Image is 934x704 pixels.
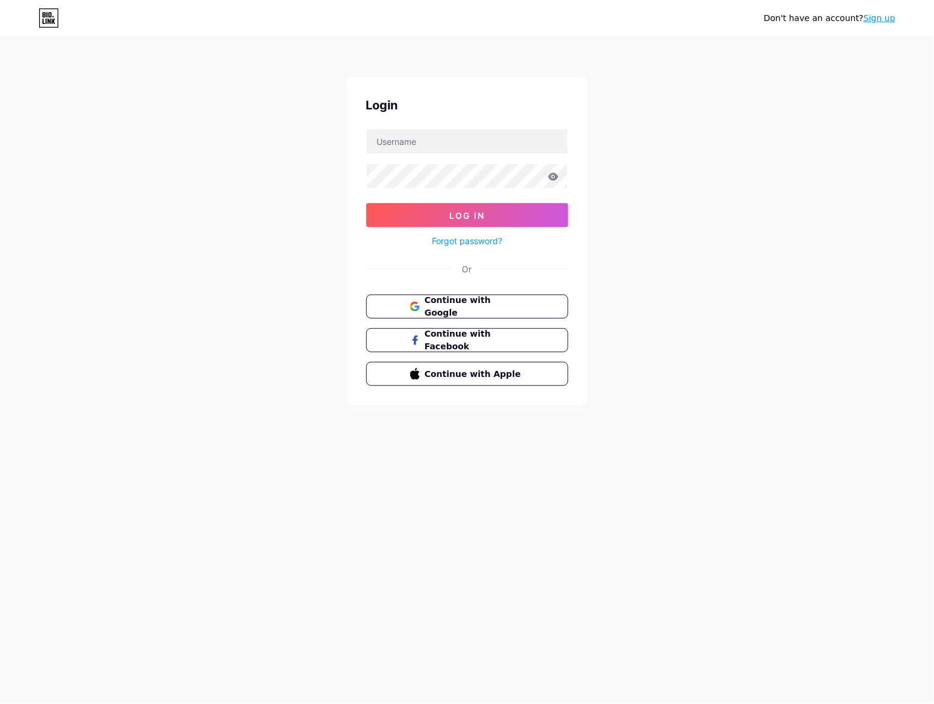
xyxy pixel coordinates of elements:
button: Log In [366,203,568,227]
span: Continue with Apple [425,368,524,381]
input: Username [367,129,568,153]
button: Continue with Apple [366,362,568,386]
span: Continue with Google [425,294,524,319]
button: Continue with Google [366,295,568,319]
div: Login [366,96,568,114]
span: Log In [449,210,485,221]
a: Sign up [864,13,896,23]
a: Forgot password? [432,234,502,247]
span: Continue with Facebook [425,328,524,353]
div: Don't have an account? [764,12,896,25]
button: Continue with Facebook [366,328,568,352]
div: Or [462,263,472,275]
